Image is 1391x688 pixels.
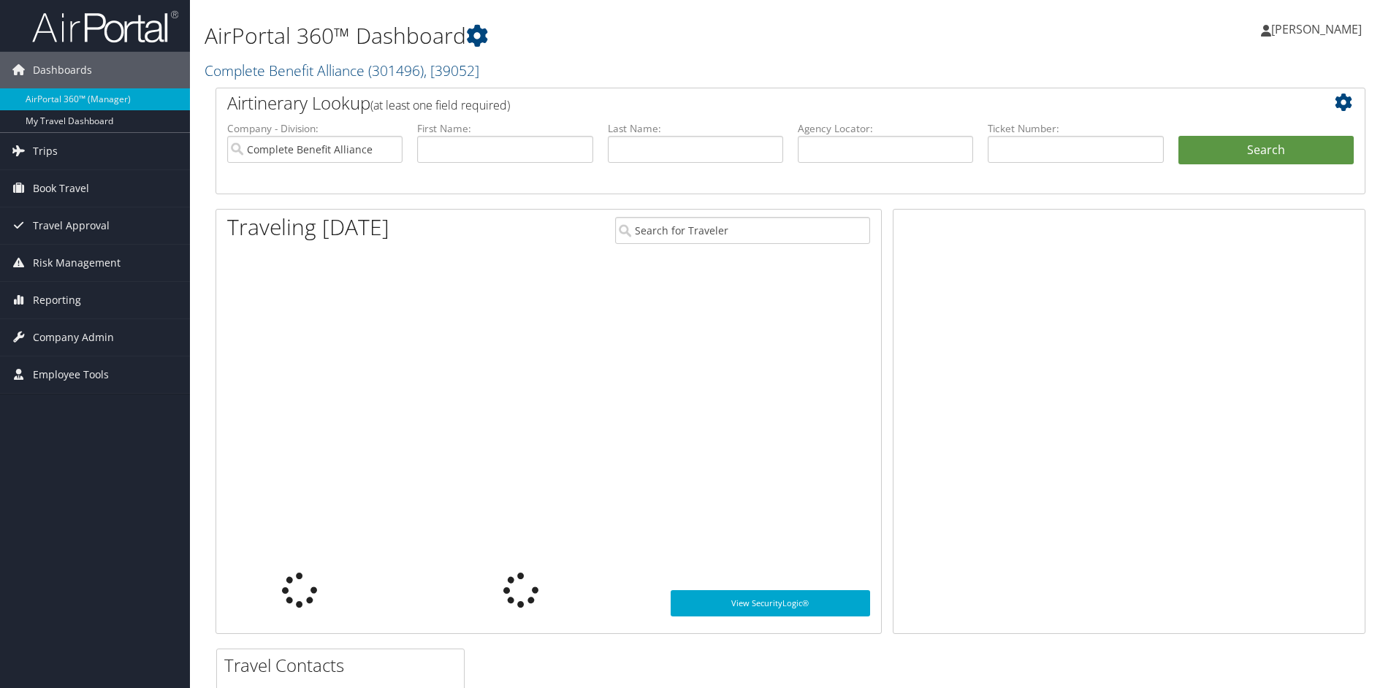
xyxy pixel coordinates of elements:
[417,121,592,136] label: First Name:
[33,207,110,244] span: Travel Approval
[33,319,114,356] span: Company Admin
[205,20,986,51] h1: AirPortal 360™ Dashboard
[33,356,109,393] span: Employee Tools
[1271,21,1362,37] span: [PERSON_NAME]
[608,121,783,136] label: Last Name:
[205,61,479,80] a: Complete Benefit Alliance
[368,61,424,80] span: ( 301496 )
[1178,136,1354,165] button: Search
[33,170,89,207] span: Book Travel
[33,52,92,88] span: Dashboards
[615,217,870,244] input: Search for Traveler
[224,653,464,678] h2: Travel Contacts
[227,212,389,242] h1: Traveling [DATE]
[988,121,1163,136] label: Ticket Number:
[33,245,121,281] span: Risk Management
[227,121,403,136] label: Company - Division:
[671,590,870,616] a: View SecurityLogic®
[424,61,479,80] span: , [ 39052 ]
[227,91,1258,115] h2: Airtinerary Lookup
[370,97,510,113] span: (at least one field required)
[33,133,58,169] span: Trips
[32,9,178,44] img: airportal-logo.png
[1261,7,1376,51] a: [PERSON_NAME]
[798,121,973,136] label: Agency Locator:
[33,282,81,318] span: Reporting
